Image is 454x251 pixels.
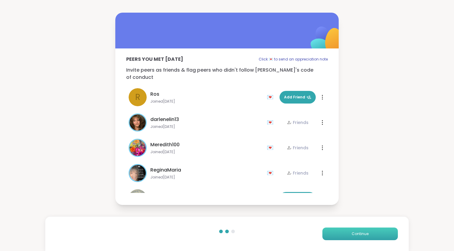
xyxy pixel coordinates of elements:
[129,165,146,181] img: ReginaMaria
[150,141,180,148] span: Meredith100
[296,11,356,71] img: ShareWell Logomark
[135,91,140,104] span: R
[150,91,159,98] span: Ros
[129,114,146,131] img: darlenelin13
[267,168,276,178] div: 💌
[287,170,309,176] div: Friends
[150,116,179,123] span: darlenelin13
[287,145,309,151] div: Friends
[259,56,328,63] p: Click 💌 to send an appreciation note
[150,166,181,174] span: ReginaMaria
[352,231,369,237] span: Continue
[267,118,276,127] div: 💌
[129,140,146,156] img: Meredith100
[267,92,276,102] div: 💌
[150,150,263,154] span: Joined [DATE]
[287,119,309,125] div: Friends
[150,175,263,180] span: Joined [DATE]
[126,67,328,81] p: Invite peers as friends & flag peers who didn't follow [PERSON_NAME]'s code of conduct
[129,189,147,207] img: bella222
[267,143,276,153] div: 💌
[150,99,263,104] span: Joined [DATE]
[284,95,311,100] span: Add Friend
[280,192,316,205] button: Add Friend
[126,56,183,63] p: Peers you met [DATE]
[322,228,398,240] button: Continue
[150,192,171,199] span: bella222
[280,91,316,104] button: Add Friend
[150,124,263,129] span: Joined [DATE]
